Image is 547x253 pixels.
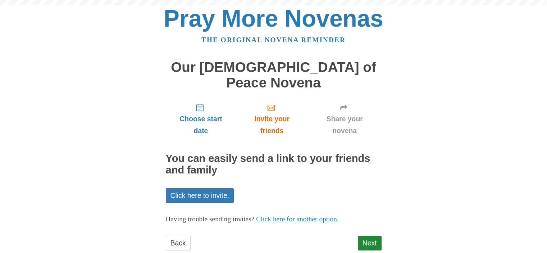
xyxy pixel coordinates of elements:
a: Back [166,236,191,250]
span: Share your novena [315,113,374,137]
span: Choose start date [173,113,229,137]
a: Choose start date [166,98,236,140]
a: Click here for another option. [256,215,339,223]
a: Invite your friends [236,98,307,140]
h1: Our [DEMOGRAPHIC_DATA] of Peace Novena [166,60,382,90]
span: Having trouble sending invites? [166,215,255,223]
a: The original novena reminder [201,36,346,44]
a: Click here to invite. [166,188,234,203]
a: Pray More Novenas [164,5,383,32]
a: Share your novena [308,98,382,140]
a: Next [358,236,382,250]
span: Invite your friends [243,113,300,137]
h2: You can easily send a link to your friends and family [166,153,382,176]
